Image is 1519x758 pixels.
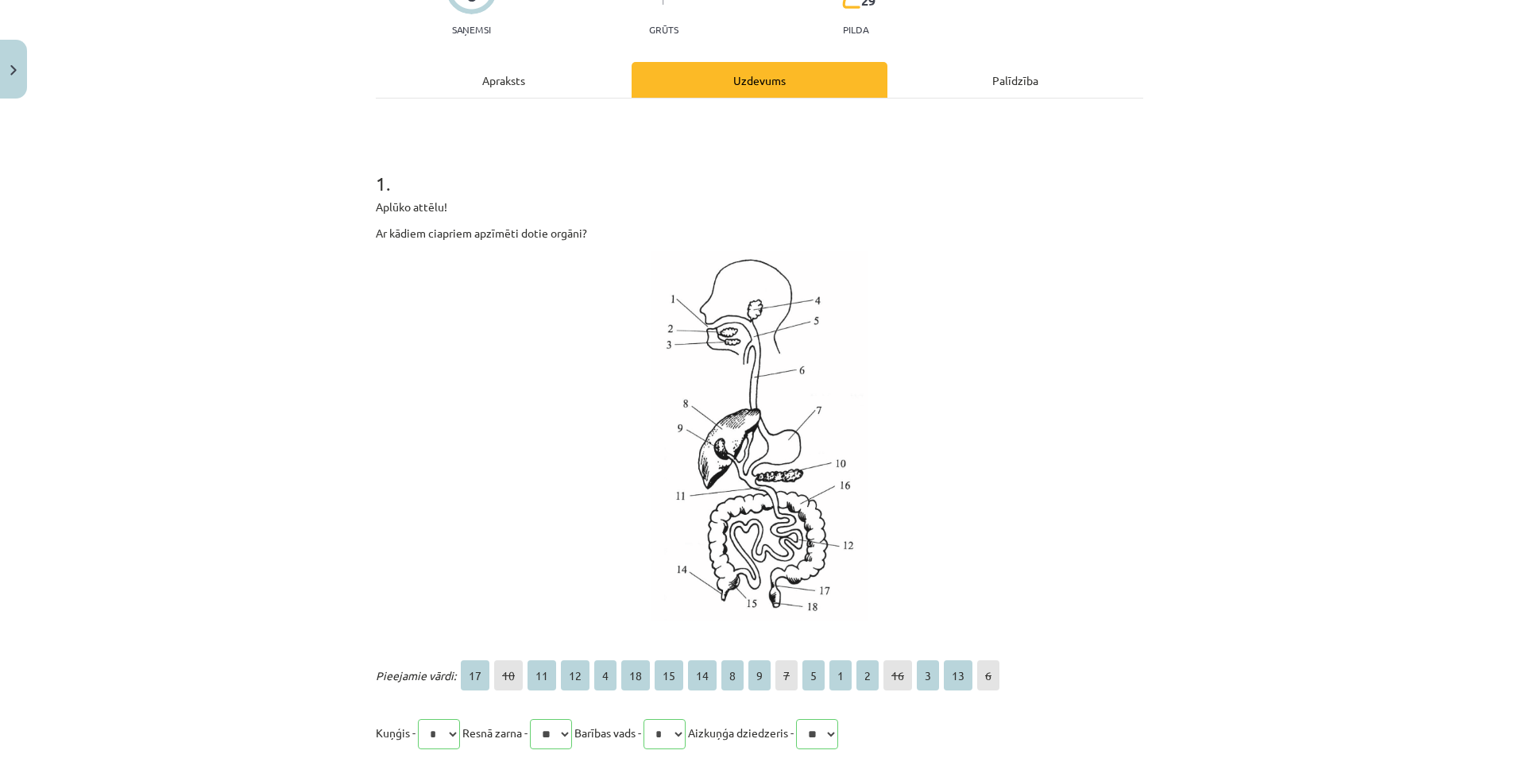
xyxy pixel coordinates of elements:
span: 8 [721,660,744,690]
span: 2 [856,660,879,690]
span: 14 [688,660,717,690]
span: 10 [494,660,523,690]
h1: 1 . [376,145,1143,194]
span: 5 [802,660,825,690]
div: Uzdevums [632,62,887,98]
span: 18 [621,660,650,690]
span: 3 [917,660,939,690]
div: Palīdzība [887,62,1143,98]
span: 4 [594,660,616,690]
p: Aplūko attēlu! [376,199,1143,215]
span: Kuņģis - [376,725,416,740]
span: Barības vads - [574,725,641,740]
span: 12 [561,660,589,690]
img: icon-close-lesson-0947bae3869378f0d4975bcd49f059093ad1ed9edebbc8119c70593378902aed.svg [10,65,17,75]
span: Aizkuņģa dziedzeris - [688,725,794,740]
span: 15 [655,660,683,690]
p: Ar kādiem ciapriem apzīmēti dotie orgāni? [376,225,1143,242]
div: Apraksts [376,62,632,98]
span: 11 [528,660,556,690]
span: 13 [944,660,972,690]
span: Resnā zarna - [462,725,528,740]
span: 1 [829,660,852,690]
span: 9 [748,660,771,690]
span: 17 [461,660,489,690]
p: pilda [843,24,868,35]
span: Pieejamie vārdi: [376,668,456,683]
p: Grūts [649,24,678,35]
span: 7 [775,660,798,690]
p: Saņemsi [446,24,497,35]
span: 16 [883,660,912,690]
span: 6 [977,660,999,690]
